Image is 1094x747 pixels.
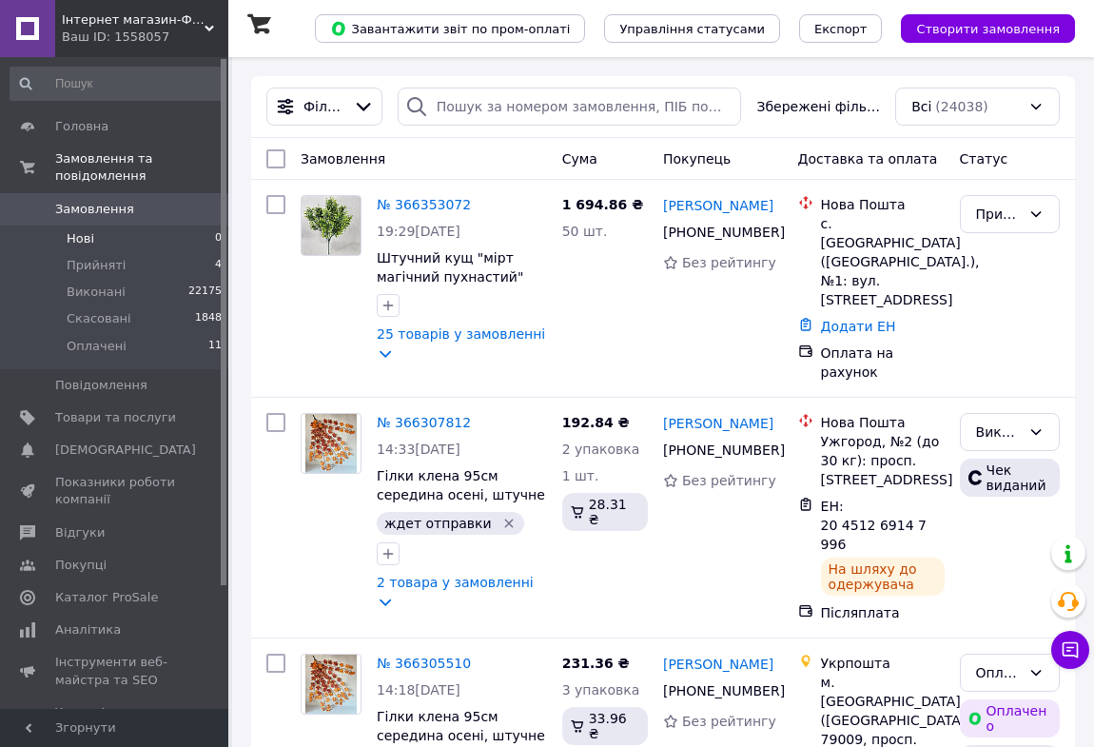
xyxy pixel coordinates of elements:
[821,603,945,622] div: Післяплата
[821,195,945,214] div: Нова Пошта
[976,204,1021,225] div: Прийнято
[604,14,780,43] button: Управління статусами
[55,704,176,738] span: Управління сайтом
[976,662,1021,683] div: Оплачено
[377,682,460,698] span: 14:18[DATE]
[821,654,945,673] div: Укрпошта
[562,468,599,483] span: 1 шт.
[562,493,648,531] div: 28.31 ₴
[301,195,361,256] a: Фото товару
[821,499,927,552] span: ЕН: 20 4512 6914 7996
[62,29,228,46] div: Ваш ID: 1558057
[208,338,222,355] span: 11
[562,197,644,212] span: 1 694.86 ₴
[935,99,987,114] span: (24038)
[10,67,224,101] input: Пошук
[302,196,361,255] img: Фото товару
[799,14,883,43] button: Експорт
[901,14,1075,43] button: Створити замовлення
[821,558,945,596] div: На шляху до одержувача
[821,214,945,309] div: с. [GEOGRAPHIC_DATA] ([GEOGRAPHIC_DATA].), №1: вул. [STREET_ADDRESS]
[55,589,158,606] span: Каталог ProSale
[821,344,945,382] div: Оплата на рахунок
[377,442,460,457] span: 14:33[DATE]
[305,655,357,714] img: Фото товару
[976,422,1021,442] div: Виконано
[562,151,597,167] span: Cума
[882,20,1075,35] a: Створити замовлення
[377,224,460,239] span: 19:29[DATE]
[67,230,94,247] span: Нові
[663,414,773,433] a: [PERSON_NAME]
[62,11,205,29] span: Інтернет магазин-Фантастичний букет
[562,224,608,239] span: 50 шт.
[821,319,896,334] a: Додати ЕН
[301,413,361,474] a: Фото товару
[377,250,523,304] a: Штучний кущ "мірт магічний пухнастий" 33см, колір зелений
[663,655,773,674] a: [PERSON_NAME]
[330,20,570,37] span: Завантажити звіт по пром-оплаті
[756,97,880,116] span: Збережені фільтри:
[377,575,534,590] a: 2 товара у замовленні
[960,699,1060,737] div: Оплачено
[315,14,585,43] button: Завантажити звіт по пром-оплаті
[398,88,742,126] input: Пошук за номером замовлення, ПІБ покупця, номером телефону, Email, номером накладної
[562,656,630,671] span: 231.36 ₴
[215,230,222,247] span: 0
[682,714,776,729] span: Без рейтингу
[960,459,1060,497] div: Чек виданий
[821,413,945,432] div: Нова Пошта
[814,22,868,36] span: Експорт
[55,118,108,135] span: Головна
[377,656,471,671] a: № 366305510
[663,225,785,240] span: [PHONE_NUMBER]
[501,516,517,531] svg: Видалити мітку
[55,524,105,541] span: Відгуки
[663,683,785,698] span: [PHONE_NUMBER]
[562,415,630,430] span: 192.84 ₴
[55,442,196,459] span: [DEMOGRAPHIC_DATA]
[377,326,545,342] a: 25 товарів у замовленні
[67,284,126,301] span: Виконані
[303,97,345,116] span: Фільтри
[663,196,773,215] a: [PERSON_NAME]
[301,151,385,167] span: Замовлення
[188,284,222,301] span: 22175
[798,151,938,167] span: Доставка та оплата
[384,516,492,531] span: ждет отправки
[67,338,127,355] span: Оплачені
[55,201,134,218] span: Замовлення
[619,22,765,36] span: Управління статусами
[55,377,147,394] span: Повідомлення
[562,707,648,745] div: 33.96 ₴
[305,414,357,473] img: Фото товару
[55,557,107,574] span: Покупці
[663,151,731,167] span: Покупець
[55,621,121,639] span: Аналітика
[682,473,776,488] span: Без рейтингу
[377,197,471,212] a: № 366353072
[821,432,945,489] div: Ужгород, №2 (до 30 кг): просп. [STREET_ADDRESS]
[911,97,931,116] span: Всі
[55,150,228,185] span: Замовлення та повідомлення
[916,22,1060,36] span: Створити замовлення
[960,151,1008,167] span: Статус
[562,442,640,457] span: 2 упаковка
[663,442,785,458] span: [PHONE_NUMBER]
[377,468,545,560] a: Гілки клена 95см середина осені, штучне осіннє листя, 1 уп-5 гілок (помаранчеві з жовтим листя кл...
[195,310,222,327] span: 1848
[55,654,176,688] span: Інструменти веб-майстра та SEO
[377,415,471,430] a: № 366307812
[67,257,126,274] span: Прийняті
[301,654,361,715] a: Фото товару
[1051,631,1089,669] button: Чат з покупцем
[55,409,176,426] span: Товари та послуги
[215,257,222,274] span: 4
[682,255,776,270] span: Без рейтингу
[55,474,176,508] span: Показники роботи компанії
[562,682,640,698] span: 3 упаковка
[67,310,131,327] span: Скасовані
